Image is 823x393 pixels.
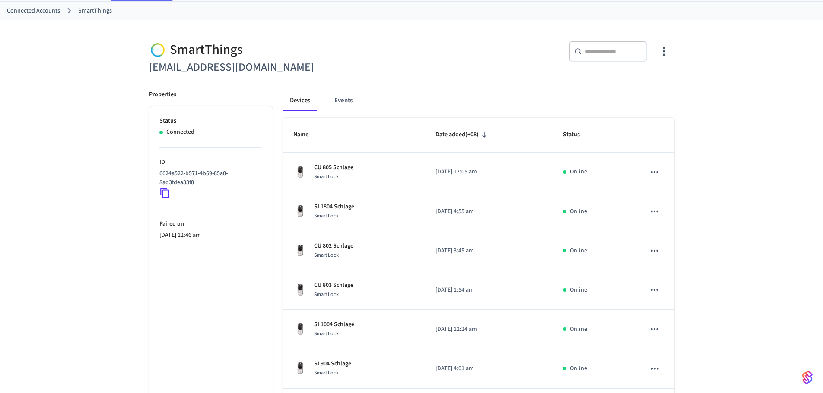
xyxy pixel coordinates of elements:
p: Online [570,167,587,176]
a: Connected Accounts [7,6,60,16]
p: [DATE] 1:54 am [435,286,542,295]
img: SeamLogoGradient.69752ec5.svg [802,371,813,384]
p: [DATE] 12:46 am [159,231,262,240]
button: Events [327,90,359,111]
p: [DATE] 4:55 am [435,207,542,216]
span: Smart Lock [314,369,339,377]
button: Devices [283,90,317,111]
p: ID [159,158,262,167]
a: SmartThings [78,6,112,16]
p: [DATE] 12:05 am [435,167,542,176]
p: CU 802 Schlage [314,242,353,251]
span: Smart Lock [314,173,339,180]
span: Smart Lock [314,330,339,337]
h6: [EMAIL_ADDRESS][DOMAIN_NAME] [149,59,407,76]
p: [DATE] 12:24 am [435,325,542,334]
p: CU 805 Schlage [314,163,353,172]
span: Smart Lock [314,212,339,220]
img: Yale Assure Touchscreen Wifi Smart Lock, Satin Nickel, Front [293,204,307,218]
p: Online [570,207,587,216]
img: Yale Assure Touchscreen Wifi Smart Lock, Satin Nickel, Front [293,244,307,258]
span: Smart Lock [314,291,339,298]
p: Online [570,325,587,334]
span: Status [563,128,591,141]
img: Yale Assure Touchscreen Wifi Smart Lock, Satin Nickel, Front [293,322,307,336]
div: SmartThings [149,41,407,59]
p: SI 1804 Schlage [314,202,354,211]
div: connected account tabs [283,90,674,111]
img: Yale Assure Touchscreen Wifi Smart Lock, Satin Nickel, Front [293,283,307,297]
span: Date added(+08) [435,128,490,141]
p: CU 803 Schlage [314,281,353,290]
p: Online [570,246,587,255]
p: Properties [149,90,176,99]
p: Connected [166,128,194,137]
p: SI 904 Schlage [314,359,351,368]
p: Paired on [159,220,262,229]
img: Yale Assure Touchscreen Wifi Smart Lock, Satin Nickel, Front [293,362,307,375]
p: [DATE] 3:45 am [435,246,542,255]
p: Online [570,364,587,373]
p: 6624a522-b571-4b69-85a8-8ad3fdea33f8 [159,169,259,187]
img: Yale Assure Touchscreen Wifi Smart Lock, Satin Nickel, Front [293,165,307,179]
span: Smart Lock [314,252,339,259]
p: Online [570,286,587,295]
p: [DATE] 4:01 am [435,364,542,373]
p: SI 1004 Schlage [314,320,354,329]
p: Status [159,116,262,126]
img: Smartthings Logo, Square [149,41,166,59]
span: Name [293,128,320,141]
